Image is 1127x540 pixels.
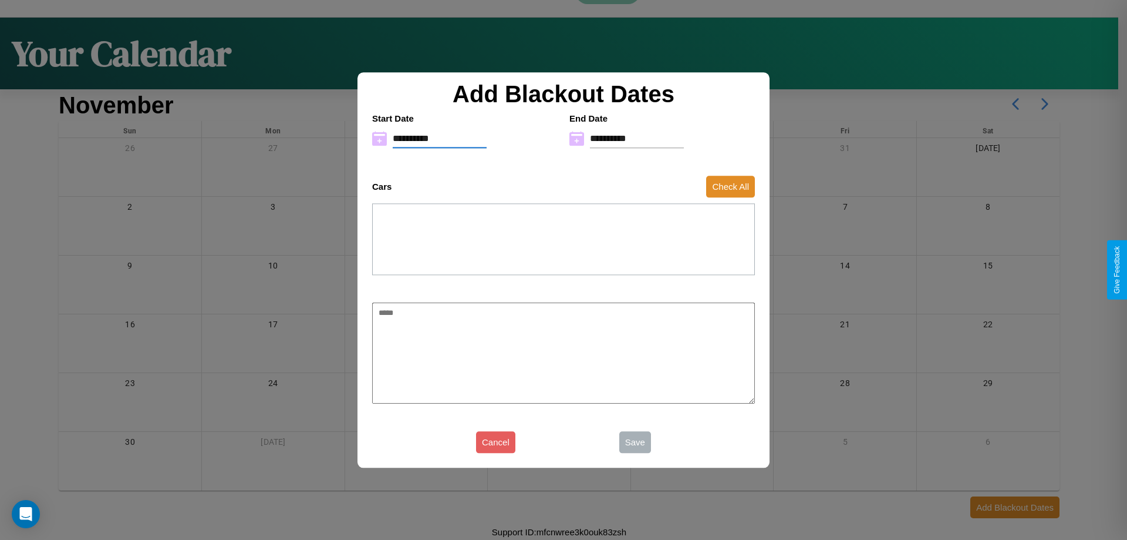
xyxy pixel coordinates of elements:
[706,176,755,197] button: Check All
[372,113,558,123] h4: Start Date
[366,81,761,108] h2: Add Blackout Dates
[1113,246,1121,294] div: Give Feedback
[372,182,392,192] h4: Cars
[569,113,755,123] h4: End Date
[12,500,40,528] div: Open Intercom Messenger
[619,431,651,453] button: Save
[476,431,515,453] button: Cancel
